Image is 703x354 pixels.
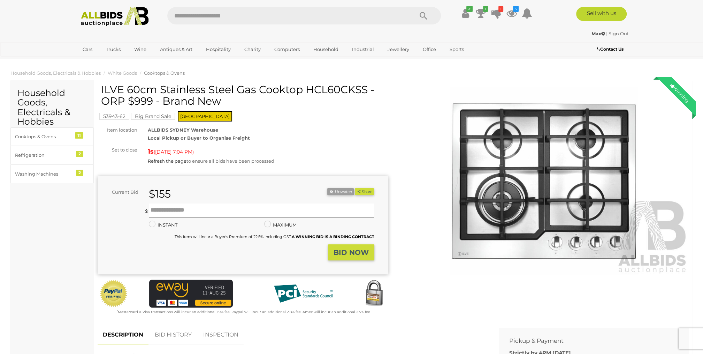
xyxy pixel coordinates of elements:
[75,132,83,139] div: 11
[148,148,154,155] strong: 1s
[155,44,197,55] a: Antiques & Art
[483,6,488,12] i: 1
[445,44,468,55] a: Sports
[148,158,186,164] a: Refresh the page
[174,234,374,239] small: This Item will incur a Buyer's Premium of 22.5% including GST.
[597,46,623,52] b: Contact Us
[591,31,606,36] a: Max
[99,280,128,308] img: Official PayPal Seal
[664,77,696,109] div: Winning
[355,188,374,196] button: Share
[92,126,143,134] div: Item location
[76,170,83,176] div: 2
[15,151,72,159] div: Refrigeration
[597,45,625,53] a: Contact Us
[509,338,668,344] h2: Pickup & Payment
[264,221,297,229] label: MAXIMUM
[383,44,414,55] a: Jewellery
[10,146,94,164] a: Refrigeration 2
[606,31,608,36] span: |
[498,6,503,12] i: 1
[15,133,72,141] div: Cooktops & Ovens
[149,221,177,229] label: INSTANT
[327,188,354,196] li: Unwatch this item
[148,158,274,164] span: to ensure all bids have been processed
[131,113,175,119] a: Big Brand Sale
[10,127,94,146] a: Cooktops & Ovens 11
[149,280,233,308] img: eWAY Payment Gateway
[77,7,153,26] img: Allbids.com.au
[78,44,97,55] a: Cars
[131,113,175,120] mark: Big Brand Sale
[10,165,94,183] a: Washing Machines 2
[98,325,148,345] a: DESCRIPTION
[270,44,304,55] a: Computers
[466,6,473,12] i: ✔
[201,44,235,55] a: Hospitality
[99,113,129,120] mark: 53943-62
[476,7,486,20] a: 1
[150,325,197,345] a: BID HISTORY
[101,44,125,55] a: Trucks
[399,87,689,275] img: ILVE 60cm Stainless Steel Gas Cooktop HCL60CKSS - ORP $999 - Brand New
[609,31,629,36] a: Sign Out
[148,127,218,133] strong: ALLBIDS SYDNEY Warehouse
[148,135,250,141] strong: Local Pickup or Buyer to Organise Freight
[15,170,72,178] div: Washing Machines
[576,7,627,21] a: Sell with us
[513,6,519,12] i: 5
[98,188,144,196] div: Current Bid
[99,113,129,119] a: 53943-62
[334,248,369,257] strong: BID NOW
[309,44,343,55] a: Household
[149,187,171,200] strong: $155
[240,44,265,55] a: Charity
[327,188,354,196] button: Unwatch
[460,7,471,20] a: ✔
[108,70,137,76] a: White Goods
[406,7,441,24] button: Search
[591,31,605,36] strong: Max
[101,84,387,107] h1: ILVE 60cm Stainless Steel Gas Cooktop HCL60CKSS - ORP $999 - Brand New
[347,44,379,55] a: Industrial
[291,234,374,239] b: A WINNING BID IS A BINDING CONTRACT
[10,70,101,76] a: Household Goods, Electricals & Hobbies
[198,325,244,345] a: INSPECTION
[506,7,517,20] a: 5
[78,55,137,67] a: [GEOGRAPHIC_DATA]
[117,310,371,314] small: Mastercard & Visa transactions will incur an additional 1.9% fee. Paypal will incur an additional...
[144,70,185,76] a: Cooktops & Ovens
[92,146,143,154] div: Set to close
[268,280,338,308] img: PCI DSS compliant
[328,244,374,261] button: BID NOW
[418,44,441,55] a: Office
[154,149,194,155] span: ( )
[491,7,502,20] a: 1
[130,44,151,55] a: Wine
[360,280,388,308] img: Secured by Rapid SSL
[178,111,232,121] span: [GEOGRAPHIC_DATA]
[17,88,87,127] h2: Household Goods, Electricals & Hobbies
[76,151,83,157] div: 2
[155,149,192,155] span: [DATE] 7:04 PM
